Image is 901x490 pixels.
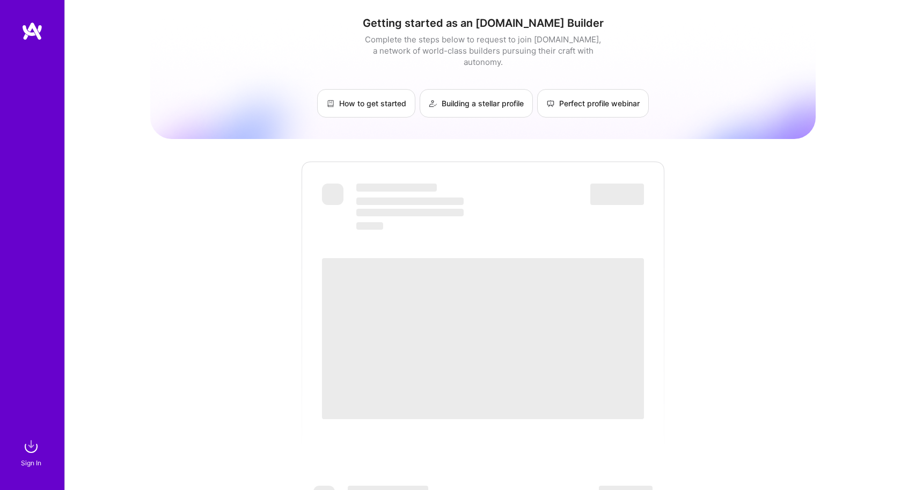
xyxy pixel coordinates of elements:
[21,21,43,41] img: logo
[322,258,644,419] span: ‌
[23,436,42,469] a: sign inSign In
[326,99,335,108] img: How to get started
[322,184,343,205] span: ‌
[420,89,533,118] a: Building a stellar profile
[356,222,383,230] span: ‌
[537,89,649,118] a: Perfect profile webinar
[317,89,415,118] a: How to get started
[356,198,464,205] span: ‌
[429,99,437,108] img: Building a stellar profile
[21,457,41,469] div: Sign In
[356,184,437,192] span: ‌
[356,209,464,216] span: ‌
[362,34,604,68] div: Complete the steps below to request to join [DOMAIN_NAME], a network of world-class builders purs...
[20,436,42,457] img: sign in
[546,99,555,108] img: Perfect profile webinar
[590,184,644,205] span: ‌
[150,17,816,30] h1: Getting started as an [DOMAIN_NAME] Builder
